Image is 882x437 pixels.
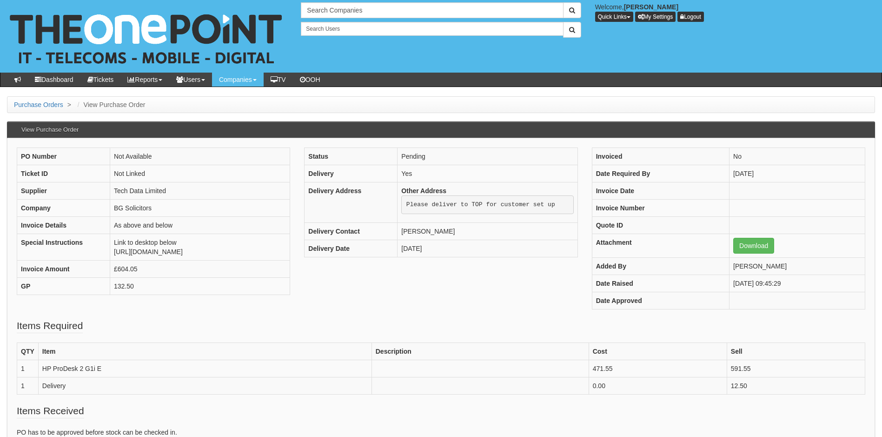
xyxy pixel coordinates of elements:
th: Status [305,148,398,165]
a: My Settings [635,12,676,22]
th: Delivery Date [305,240,398,257]
legend: Items Received [17,404,84,418]
th: Item [38,343,371,360]
a: Download [733,238,774,254]
th: Delivery [305,165,398,182]
a: TV [264,73,293,87]
b: Other Address [401,187,446,195]
td: Link to desktop below [URL][DOMAIN_NAME] [110,234,290,261]
td: 0.00 [589,377,727,395]
a: Users [169,73,212,87]
th: Delivery Contact [305,222,398,240]
th: Date Approved [592,292,729,309]
td: Not Linked [110,165,290,182]
span: > [65,101,73,108]
th: Date Required By [592,165,729,182]
button: Quick Links [595,12,633,22]
td: [PERSON_NAME] [729,258,865,275]
th: Invoice Amount [17,261,110,278]
td: 1 [17,377,39,395]
div: Welcome, [588,2,882,22]
td: Tech Data Limited [110,182,290,200]
legend: Items Required [17,319,83,333]
th: Invoice Details [17,217,110,234]
td: 591.55 [727,360,865,377]
th: Company [17,200,110,217]
th: GP [17,278,110,295]
th: Supplier [17,182,110,200]
th: Date Raised [592,275,729,292]
th: Added By [592,258,729,275]
td: [DATE] [729,165,865,182]
td: Not Available [110,148,290,165]
a: Companies [212,73,264,87]
th: Sell [727,343,865,360]
a: Logout [677,12,704,22]
td: No [729,148,865,165]
input: Search Users [301,22,563,36]
td: 12.50 [727,377,865,395]
th: Delivery Address [305,182,398,223]
th: Description [371,343,589,360]
td: BG Solicitors [110,200,290,217]
td: 1 [17,360,39,377]
th: Invoice Number [592,200,729,217]
p: PO has to be approved before stock can be checked in. [17,428,865,437]
h3: View Purchase Order [17,122,83,138]
input: Search Companies [301,2,563,18]
th: Quote ID [592,217,729,234]
pre: Please deliver to TOP for customer set up [401,195,573,214]
td: 132.50 [110,278,290,295]
th: PO Number [17,148,110,165]
th: Special Instructions [17,234,110,261]
td: As above and below [110,217,290,234]
th: Cost [589,343,727,360]
td: [PERSON_NAME] [398,222,577,240]
td: [DATE] [398,240,577,257]
a: Reports [120,73,169,87]
th: Invoice Date [592,182,729,200]
td: 471.55 [589,360,727,377]
td: £604.05 [110,261,290,278]
td: [DATE] 09:45:29 [729,275,865,292]
th: Invoiced [592,148,729,165]
th: Attachment [592,234,729,258]
td: Pending [398,148,577,165]
b: [PERSON_NAME] [624,3,678,11]
a: Dashboard [28,73,80,87]
a: OOH [293,73,327,87]
li: View Purchase Order [75,100,146,109]
td: Delivery [38,377,371,395]
a: Tickets [80,73,121,87]
td: Yes [398,165,577,182]
th: Ticket ID [17,165,110,182]
td: HP ProDesk 2 G1i E [38,360,371,377]
a: Purchase Orders [14,101,63,108]
th: QTY [17,343,39,360]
